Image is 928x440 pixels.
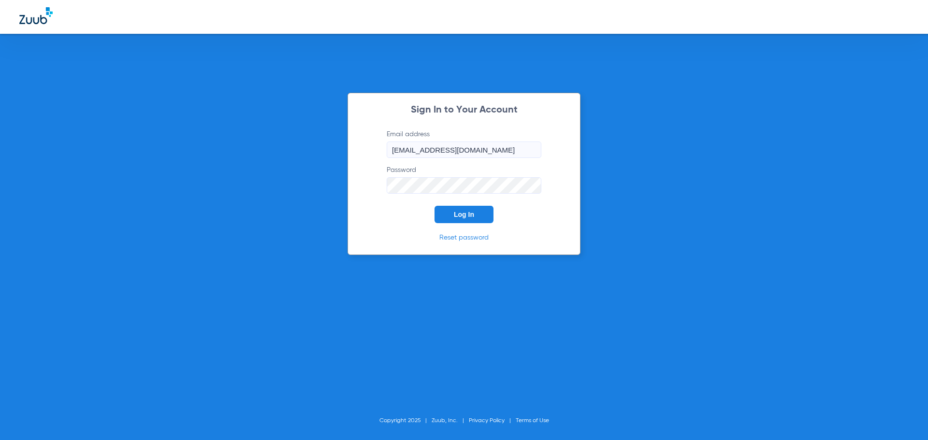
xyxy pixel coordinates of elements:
[387,142,541,158] input: Email address
[379,416,432,426] li: Copyright 2025
[439,234,489,241] a: Reset password
[387,129,541,158] label: Email address
[454,211,474,218] span: Log In
[387,177,541,194] input: Password
[435,206,493,223] button: Log In
[432,416,469,426] li: Zuub, Inc.
[469,418,505,424] a: Privacy Policy
[19,7,53,24] img: Zuub Logo
[387,165,541,194] label: Password
[516,418,549,424] a: Terms of Use
[880,394,928,440] iframe: Chat Widget
[372,105,556,115] h2: Sign In to Your Account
